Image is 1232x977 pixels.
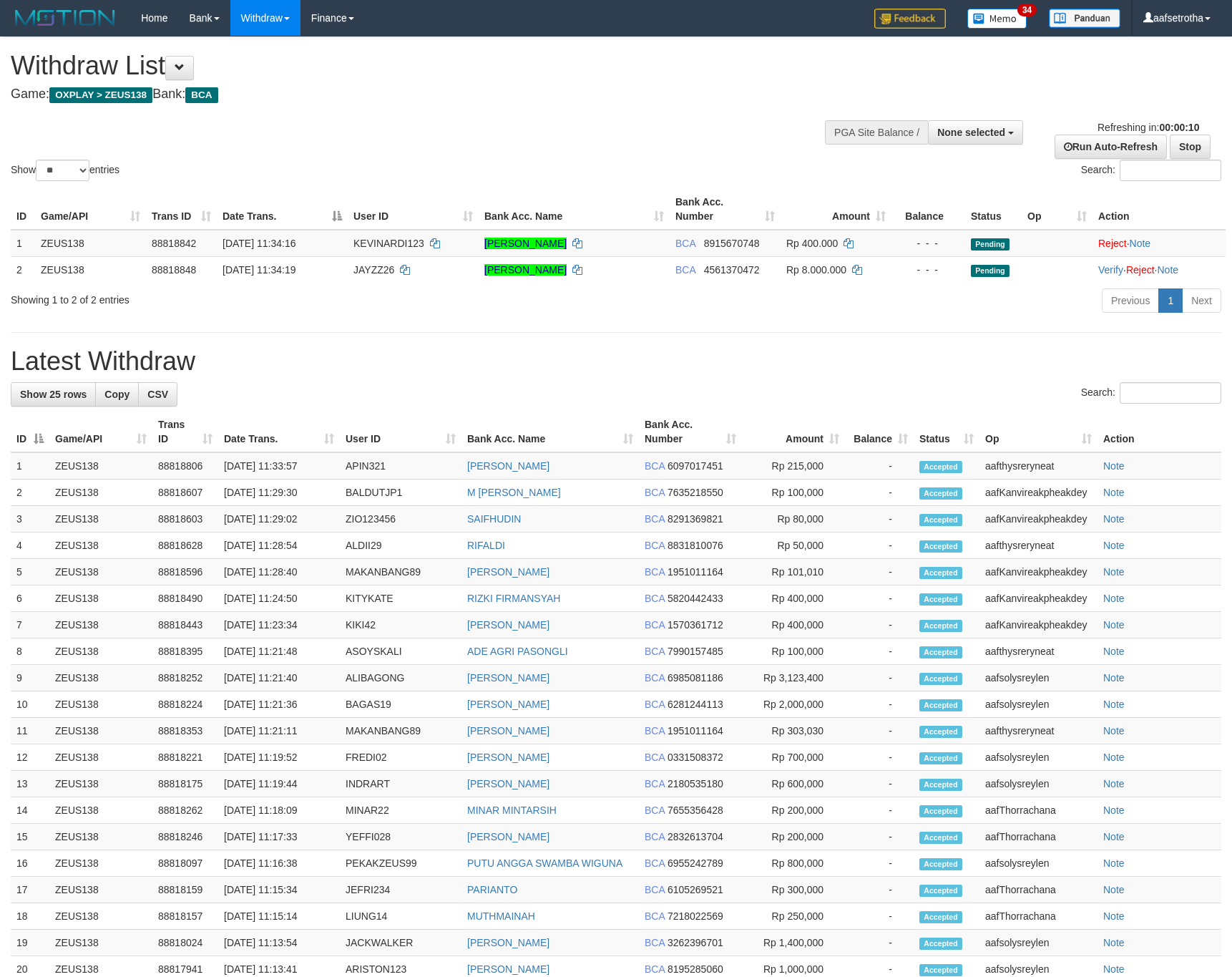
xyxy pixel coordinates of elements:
button: None selected [928,120,1023,145]
td: Rp 200,000 [742,797,845,824]
a: Note [1157,264,1178,276]
td: 1 [11,230,35,257]
td: 88818224 [152,691,218,718]
span: Copy 2832613704 to clipboard [668,831,723,842]
td: aafsolysreylen [979,691,1097,718]
span: Copy 7990157485 to clipboard [668,646,723,657]
img: panduan.png [1049,9,1120,28]
span: Accepted [919,726,962,738]
td: Rp 101,010 [742,559,845,585]
td: ZEUS138 [49,638,152,665]
td: [DATE] 11:21:36 [218,691,340,718]
a: Note [1103,963,1125,975]
span: Pending [971,238,1009,251]
td: aafKanvireakpheakdey [979,480,1097,506]
h1: Latest Withdraw [11,347,1221,376]
td: [DATE] 11:29:30 [218,480,340,506]
td: 6 [11,585,49,612]
a: Note [1103,619,1125,631]
a: Run Auto-Refresh [1055,135,1167,159]
span: Pending [971,265,1009,277]
td: ZEUS138 [49,612,152,638]
td: Rp 200,000 [742,824,845,850]
a: Verify [1098,264,1123,276]
span: Copy 8291369821 to clipboard [668,513,723,525]
td: ZEUS138 [35,256,146,283]
a: Note [1103,487,1125,498]
td: 88818246 [152,824,218,850]
span: Accepted [919,646,962,658]
td: - [845,533,914,559]
span: Copy 8915670748 to clipboard [704,238,760,249]
td: 88818596 [152,559,218,585]
span: BCA [645,460,665,472]
span: Copy [104,389,129,400]
span: Copy 1951011164 to clipboard [668,566,723,578]
span: Copy 2180535180 to clipboard [668,778,723,789]
td: - [845,850,914,877]
th: Bank Acc. Name: activate to sort column ascending [479,189,670,230]
a: PARIANTO [467,884,517,895]
a: Note [1103,725,1125,737]
a: Note [1130,238,1151,249]
span: Copy 1951011164 to clipboard [668,725,723,737]
span: Copy 7635218550 to clipboard [668,487,723,498]
td: [DATE] 11:19:52 [218,744,340,771]
td: Rp 600,000 [742,771,845,797]
td: aafsolysreylen [979,665,1097,691]
td: - [845,718,914,744]
a: SAIFHUDIN [467,513,521,525]
td: BAGAS19 [340,691,461,718]
td: [DATE] 11:18:09 [218,797,340,824]
span: BCA [645,513,665,525]
td: aafsolysreylen [979,850,1097,877]
span: Show 25 rows [20,389,87,400]
td: 88818603 [152,506,218,533]
a: Reject [1126,264,1155,276]
span: 88818842 [152,238,196,249]
td: - [845,665,914,691]
th: Date Trans.: activate to sort column ascending [218,412,340,452]
span: Copy 8831810076 to clipboard [668,540,723,551]
td: KITYKATE [340,585,461,612]
th: Status: activate to sort column ascending [914,412,979,452]
td: ZEUS138 [49,559,152,585]
a: Note [1103,593,1125,604]
td: [DATE] 11:24:50 [218,585,340,612]
span: BCA [675,264,695,276]
a: [PERSON_NAME] [484,264,567,276]
span: BCA [675,238,695,249]
td: 16 [11,850,49,877]
td: [DATE] 11:28:40 [218,559,340,585]
span: [DATE] 11:34:19 [223,264,295,276]
a: [PERSON_NAME] [467,460,549,472]
td: ALIBAGONG [340,665,461,691]
td: 4 [11,533,49,559]
a: [PERSON_NAME] [467,725,549,737]
a: Note [1103,513,1125,525]
td: BALDUTJP1 [340,480,461,506]
td: ZEUS138 [35,230,146,257]
a: [PERSON_NAME] [467,937,549,948]
td: - [845,638,914,665]
td: aafthysreryneat [979,718,1097,744]
td: ZEUS138 [49,665,152,691]
span: BCA [645,805,665,816]
th: Amount: activate to sort column ascending [781,189,891,230]
h4: Game: Bank: [11,87,807,102]
td: [DATE] 11:21:40 [218,665,340,691]
td: ZEUS138 [49,718,152,744]
span: Rp 8.000.000 [786,264,846,276]
span: BCA [645,831,665,842]
td: - [845,480,914,506]
td: aafKanvireakpheakdey [979,585,1097,612]
td: 5 [11,559,49,585]
td: Rp 100,000 [742,638,845,665]
a: M [PERSON_NAME] [467,487,561,498]
td: 15 [11,824,49,850]
span: Accepted [919,593,962,606]
a: [PERSON_NAME] [467,831,549,842]
td: aafKanvireakpheakdey [979,506,1097,533]
td: Rp 700,000 [742,744,845,771]
td: ZEUS138 [49,585,152,612]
